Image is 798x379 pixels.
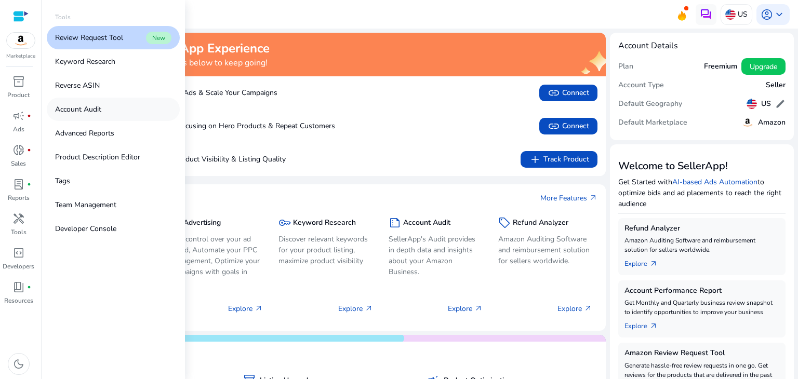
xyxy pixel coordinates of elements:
[27,285,31,289] span: fiber_manual_record
[183,219,221,227] h5: Advertising
[747,99,757,109] img: us.svg
[12,358,25,370] span: dark_mode
[548,87,560,99] span: link
[448,303,483,314] p: Explore
[529,153,541,166] span: add
[557,303,592,314] p: Explore
[624,349,779,358] h5: Amazon Review Request Tool
[12,75,25,88] span: inventory_2
[548,87,589,99] span: Connect
[55,32,123,43] p: Review Request Tool
[618,177,786,209] p: Get Started with to optimize bids and ad placements to reach the right audience
[12,212,25,225] span: handyman
[672,177,757,187] a: AI-based Ads Automation
[618,100,682,109] h5: Default Geography
[618,62,633,71] h5: Plan
[529,153,589,166] span: Track Product
[539,118,597,134] button: linkConnect
[624,224,779,233] h5: Refund Analyzer
[55,80,100,91] p: Reverse ASIN
[761,8,773,21] span: account_circle
[741,116,754,129] img: amazon.svg
[55,104,101,115] p: Account Audit
[618,41,678,51] h4: Account Details
[766,81,786,90] h5: Seller
[55,12,71,22] p: Tools
[548,120,589,132] span: Connect
[146,32,171,44] span: New
[293,219,356,227] h5: Keyword Research
[12,281,25,293] span: book_4
[704,62,737,71] h5: Freemium
[12,178,25,191] span: lab_profile
[3,262,34,271] p: Developers
[758,118,786,127] h5: Amazon
[278,234,373,266] p: Discover relevant keywords for your product listing, maximize product visibility
[403,219,450,227] h5: Account Audit
[618,160,786,172] h3: Welcome to SellerApp!
[55,56,115,67] p: Keyword Research
[255,304,263,313] span: arrow_outward
[649,322,658,330] span: arrow_outward
[474,304,483,313] span: arrow_outward
[618,81,664,90] h5: Account Type
[540,193,597,204] a: More Featuresarrow_outward
[7,33,35,48] img: amazon.svg
[27,114,31,118] span: fiber_manual_record
[498,216,511,229] span: sell
[4,296,33,305] p: Resources
[8,193,30,202] p: Reports
[365,304,373,313] span: arrow_outward
[624,287,779,295] h5: Account Performance Report
[389,234,483,277] p: SellerApp's Audit provides in depth data and insights about your Amazon Business.
[55,152,140,163] p: Product Description Editor
[624,317,666,331] a: Explorearrow_outward
[11,227,26,237] p: Tools
[55,175,70,186] p: Tags
[27,182,31,186] span: fiber_manual_record
[584,304,592,313] span: arrow_outward
[624,236,779,254] p: Amazon Auditing Software and reimbursement solution for sellers worldwide.
[73,120,335,131] p: Boost Sales by Focusing on Hero Products & Repeat Customers
[624,254,666,269] a: Explorearrow_outward
[228,303,263,314] p: Explore
[27,148,31,152] span: fiber_manual_record
[55,223,116,234] p: Developer Console
[618,118,687,127] h5: Default Marketplace
[278,216,291,229] span: key
[741,58,786,75] button: Upgrade
[12,144,25,156] span: donut_small
[548,120,560,132] span: link
[55,199,116,210] p: Team Management
[12,110,25,122] span: campaign
[649,260,658,268] span: arrow_outward
[6,52,35,60] p: Marketplace
[13,125,24,134] p: Ads
[11,159,26,168] p: Sales
[513,219,568,227] h5: Refund Analyzer
[725,9,736,20] img: us.svg
[12,247,25,259] span: code_blocks
[589,194,597,202] span: arrow_outward
[169,234,263,288] p: Take control over your ad spend, Automate your PPC Management, Optimize your campaigns with goals...
[55,128,114,139] p: Advanced Reports
[389,216,401,229] span: summarize
[7,90,30,100] p: Product
[338,303,373,314] p: Explore
[750,61,777,72] span: Upgrade
[521,151,597,168] button: addTrack Product
[498,234,592,266] p: Amazon Auditing Software and reimbursement solution for sellers worldwide.
[738,5,748,23] p: US
[539,85,597,101] button: linkConnect
[775,99,786,109] span: edit
[761,100,771,109] h5: US
[773,8,786,21] span: keyboard_arrow_down
[624,298,779,317] p: Get Monthly and Quarterly business review snapshot to identify opportunities to improve your busi...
